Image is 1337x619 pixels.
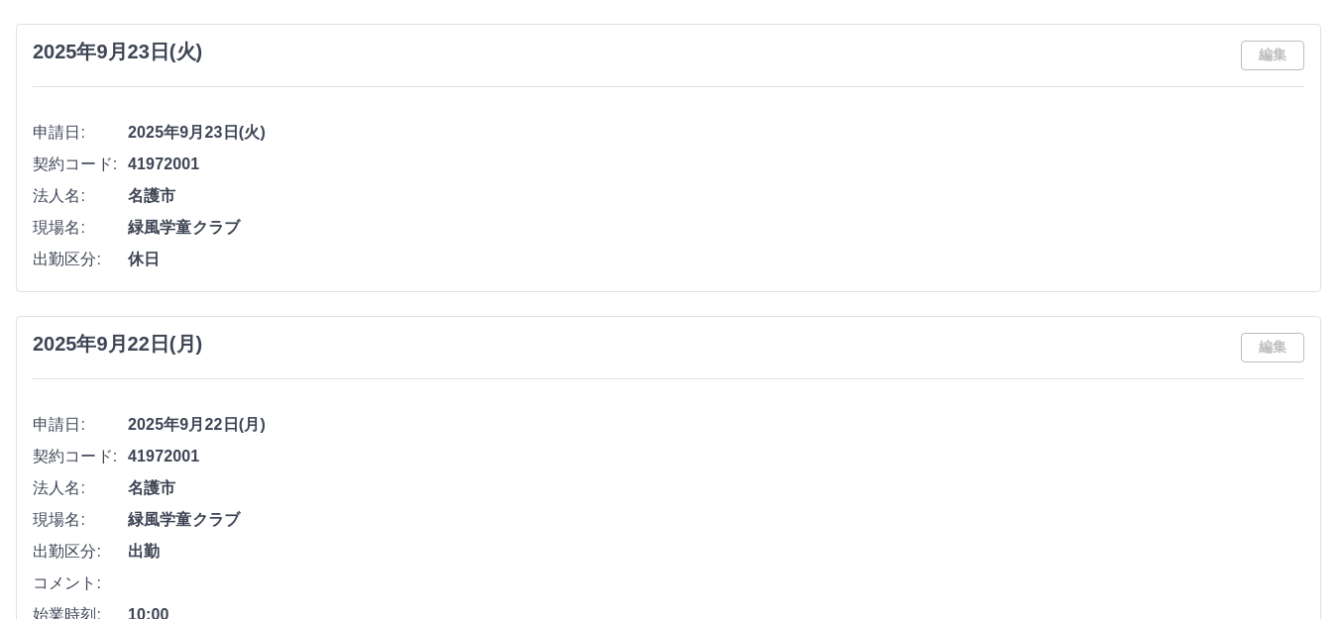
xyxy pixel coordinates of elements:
span: 出勤区分: [33,540,128,564]
span: 名護市 [128,184,1304,208]
span: コメント: [33,571,128,595]
span: 名護市 [128,476,1304,500]
span: 現場名: [33,508,128,532]
span: 法人名: [33,184,128,208]
h3: 2025年9月22日(月) [33,333,202,356]
span: 契約コード: [33,153,128,176]
span: 41972001 [128,445,1304,468]
span: 2025年9月23日(火) [128,121,1304,145]
span: 申請日: [33,121,128,145]
span: 申請日: [33,413,128,437]
span: 法人名: [33,476,128,500]
span: 出勤区分: [33,248,128,271]
span: 現場名: [33,216,128,240]
span: 緑風学童クラブ [128,508,1304,532]
span: 2025年9月22日(月) [128,413,1304,437]
span: 41972001 [128,153,1304,176]
span: 契約コード: [33,445,128,468]
span: 緑風学童クラブ [128,216,1304,240]
h3: 2025年9月23日(火) [33,41,202,63]
span: 休日 [128,248,1304,271]
span: 出勤 [128,540,1304,564]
